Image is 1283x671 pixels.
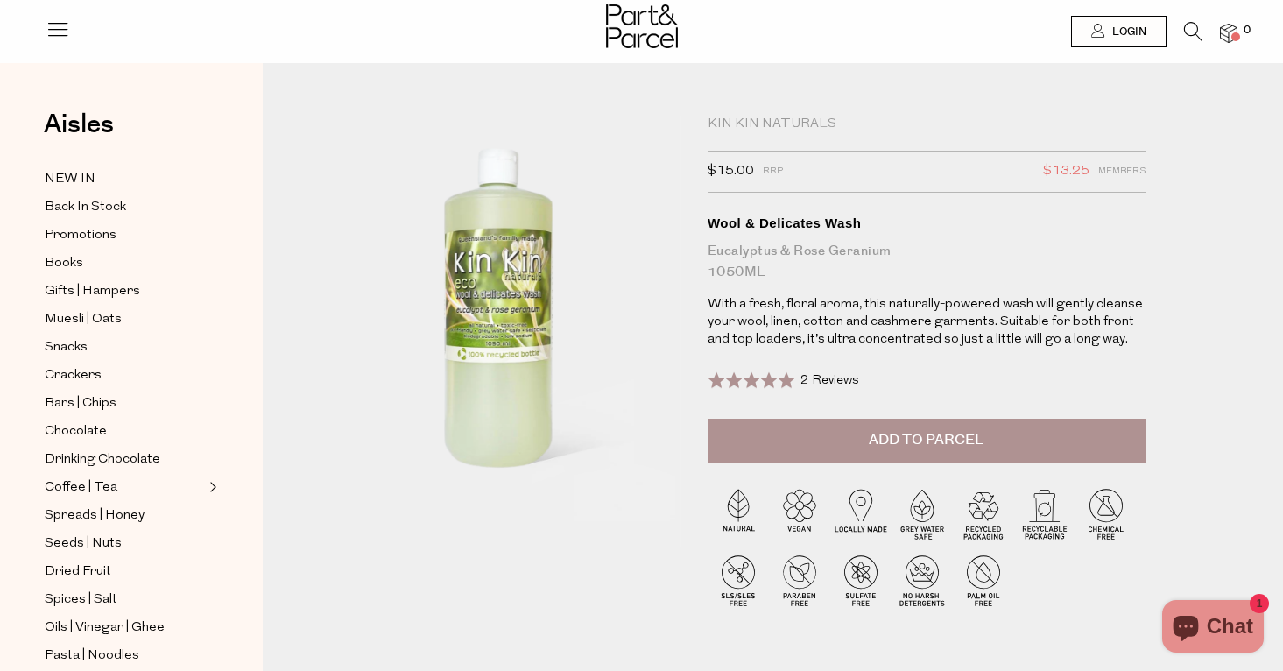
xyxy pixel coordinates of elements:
span: RRP [763,160,783,183]
span: Drinking Chocolate [45,449,160,470]
p: With a fresh, floral aroma, this naturally-powered wash will gently cleanse your wool, linen, cot... [708,296,1146,349]
button: Add to Parcel [708,419,1146,463]
span: $15.00 [708,160,754,183]
span: Add to Parcel [869,430,983,450]
span: Coffee | Tea [45,477,117,498]
a: Promotions [45,224,204,246]
span: Gifts | Hampers [45,281,140,302]
img: P_P-ICONS-Live_Bec_V11_Sulfate_Free.svg [830,549,892,611]
span: Seeds | Nuts [45,533,122,554]
img: P_P-ICONS-Live_Bec_V11_Chemical_Free.svg [1075,483,1137,544]
a: Coffee | Tea [45,477,204,498]
span: NEW IN [45,169,95,190]
a: Aisles [44,111,114,155]
span: Aisles [44,105,114,144]
div: Kin Kin Naturals [708,116,1146,133]
a: Snacks [45,336,204,358]
img: Part&Parcel [606,4,678,48]
span: Pasta | Noodles [45,646,139,667]
span: Spices | Salt [45,590,117,611]
a: Spreads | Honey [45,505,204,526]
span: Snacks [45,337,88,358]
a: Drinking Chocolate [45,449,204,470]
span: Books [45,253,83,274]
img: P_P-ICONS-Live_Bec_V11_Grey_Water_Safe.svg [892,483,953,544]
span: Promotions [45,225,116,246]
img: P_P-ICONS-Live_Bec_V11_SLS-SLES_Free.svg [708,549,769,611]
span: Bars | Chips [45,393,116,414]
inbox-online-store-chat: Shopify online store chat [1157,600,1269,657]
span: 0 [1239,23,1255,39]
a: Spices | Salt [45,589,204,611]
span: $13.25 [1043,160,1089,183]
a: Books [45,252,204,274]
a: NEW IN [45,168,204,190]
a: Pasta | Noodles [45,645,204,667]
span: Chocolate [45,421,107,442]
button: Expand/Collapse Coffee | Tea [205,477,217,498]
a: Seeds | Nuts [45,533,204,554]
a: Oils | Vinegar | Ghee [45,617,204,639]
a: Crackers [45,364,204,386]
a: Chocolate [45,420,204,442]
a: Dried Fruit [45,561,204,583]
img: P_P-ICONS-Live_Bec_V11_Recycle_Packaging.svg [953,483,1014,544]
span: Back In Stock [45,197,126,218]
a: Muesli | Oats [45,308,204,330]
img: P_P-ICONS-Live_Bec_V11_Natural.svg [708,483,769,544]
img: P_P-ICONS-Live_Bec_V11_Palm_Oil_Free.svg [953,549,1014,611]
a: Gifts | Hampers [45,280,204,302]
span: Crackers [45,365,102,386]
div: Wool & Delicates Wash [708,215,1146,232]
div: Eucalyptus & Rose Geranium 1050ML [708,241,1146,283]
img: P_P-ICONS-Live_Bec_V11_Vegan.svg [769,483,830,544]
a: Login [1071,16,1167,47]
img: Wool & Delicates Wash [315,116,681,547]
img: P_P-ICONS-Live_Bec_V11_Locally_Made_2.svg [830,483,892,544]
a: Bars | Chips [45,392,204,414]
a: Back In Stock [45,196,204,218]
a: 0 [1220,24,1237,42]
span: 2 Reviews [800,374,859,387]
span: Login [1108,25,1146,39]
img: P_P-ICONS-Live_Bec_V11_Recyclable_Packaging.svg [1014,483,1075,544]
span: Members [1098,160,1146,183]
span: Muesli | Oats [45,309,122,330]
img: P_P-ICONS-Live_Bec_V11_No_Harsh_Detergents.svg [892,549,953,611]
span: Spreads | Honey [45,505,145,526]
span: Oils | Vinegar | Ghee [45,618,165,639]
span: Dried Fruit [45,562,111,583]
img: P_P-ICONS-Live_Bec_V11_Paraben_Free.svg [769,549,830,611]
